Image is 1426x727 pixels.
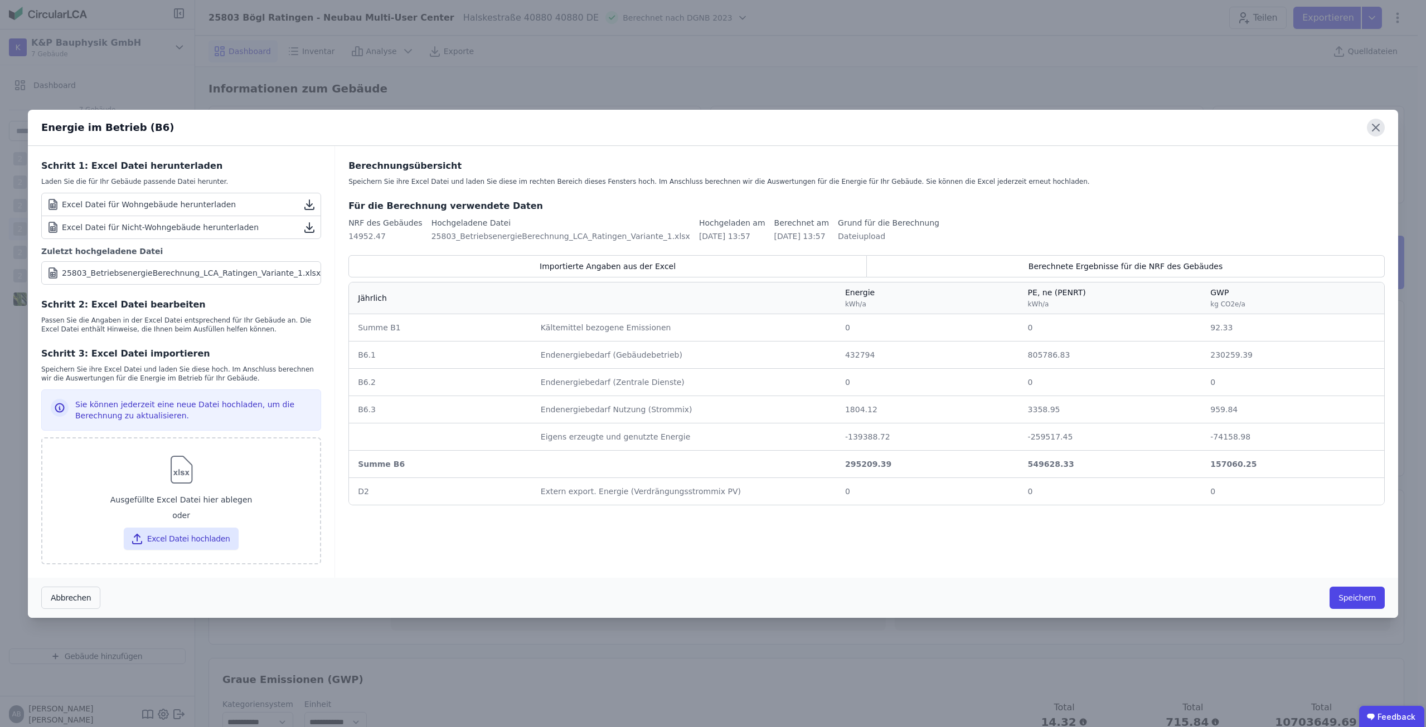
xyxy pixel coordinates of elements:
div: Schritt 2: Excel Datei bearbeiten [41,298,321,311]
span: 0 [1210,378,1215,387]
div: Ausgefüllte Excel Datei hier ablegen [51,490,311,510]
span: kWh/a [1028,300,1049,308]
div: B6.2 [358,377,523,388]
div: Sie können jederzeit eine neue Datei hochladen, um die Berechnung zu aktualisieren. [75,399,312,421]
span: 0 [1028,487,1033,496]
button: Speichern [1330,587,1385,609]
div: Excel Datei für Nicht-Wohngebäude herunterladen [46,221,259,234]
div: Dateiupload [838,231,939,242]
div: 25803_BetriebsenergieBerechnung_LCA_Ratingen_Variante_1.xlsx [431,231,690,242]
span: 230259.39 [1210,350,1253,359]
div: Hochgeladene Datei [431,217,690,228]
div: Zuletzt hochgeladene Datei [41,246,321,257]
span: 0 [845,323,850,332]
span: Eigens erzeugte und genutzte Energie [541,432,690,441]
span: 295209.39 [845,460,891,469]
div: Energie [845,287,875,309]
span: 549628.33 [1028,460,1074,469]
span: 959.84 [1210,405,1238,414]
div: Berechnungsübersicht [348,159,1385,173]
div: Excel Datei für Wohngebäude herunterladen [46,198,236,211]
span: 3358.95 [1028,405,1060,414]
div: Schritt 1: Excel Datei herunterladen [41,159,321,173]
span: 1804.12 [845,405,877,414]
div: Grund für die Berechnung [838,217,939,228]
div: Laden Sie die für Ihr Gebäude passende Datei herunter. [41,177,321,186]
span: 157060.25 [1210,460,1257,469]
div: Schritt 3: Excel Datei importieren [41,347,321,360]
span: Extern export. Energie (Verdrängungsstrommix PV) [541,487,741,496]
span: 0 [1210,487,1215,496]
span: kg CO2e/a [1210,300,1245,308]
div: PE, ne (PENRT) [1028,287,1086,309]
span: 805786.83 [1028,350,1070,359]
div: Hochgeladen am [699,217,765,228]
div: Passen Sie die Angaben in der Excel Datei entsprechend für Ihr Gebäude an. Die Excel Datei enthäl... [41,316,321,334]
span: Kältemittel bezogene Emissionen [541,323,671,332]
button: Abbrechen [41,587,100,609]
div: 14952.47 [348,231,423,242]
div: Speichern Sie ihre Excel Datei und laden Sie diese hoch. Im Anschluss berechnen wir die Auswertun... [41,365,321,383]
button: Excel Datei hochladen [124,528,239,550]
span: Berechnete Ergebnisse für die NRF des Gebäudes [1029,261,1223,272]
div: B6.1 [358,349,523,360]
div: NRF des Gebäudes [348,217,423,228]
div: Für die Berechnung verwendete Daten [348,199,1385,213]
span: Endenergiebedarf (Gebäudebetrieb) [541,350,682,359]
div: Summe B1 [358,322,523,333]
span: 432794 [845,350,875,359]
span: kWh/a [845,300,866,308]
div: [DATE] 13:57 [699,231,765,242]
div: Berechnet am [774,217,830,228]
img: svg%3e [163,452,200,487]
a: 25803_BetriebsenergieBerechnung_LCA_Ratingen_Variante_1.xlsx [41,261,321,285]
span: -74158.98 [1210,432,1250,441]
div: Speichern Sie ihre Excel Datei und laden Sie diese im rechten Bereich dieses Fensters hoch. Im An... [348,177,1385,186]
div: Energie im Betrieb (B6) [41,120,174,135]
span: Endenergiebedarf (Zentrale Dienste) [541,378,685,387]
span: 0 [1028,323,1033,332]
a: Excel Datei für Wohngebäude herunterladen [42,193,321,216]
span: -259517.45 [1028,432,1073,441]
span: 92.33 [1210,323,1233,332]
span: Endenergiebedarf Nutzung (Strommix) [541,405,692,414]
span: 0 [845,378,850,387]
a: Excel Datei für Nicht-Wohngebäude herunterladen [42,216,321,238]
span: Importierte Angaben aus der Excel [540,261,676,272]
div: Jährlich [358,292,387,304]
span: -139388.72 [845,432,890,441]
span: 0 [1028,378,1033,387]
div: GWP [1210,287,1245,309]
div: [DATE] 13:57 [774,231,830,242]
div: oder [51,510,311,523]
span: 0 [845,487,850,496]
div: D2 [358,486,523,497]
div: Summe B6 [358,458,523,470]
div: B6.3 [358,404,523,415]
div: 25803_BetriebsenergieBerechnung_LCA_Ratingen_Variante_1.xlsx [62,267,321,279]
